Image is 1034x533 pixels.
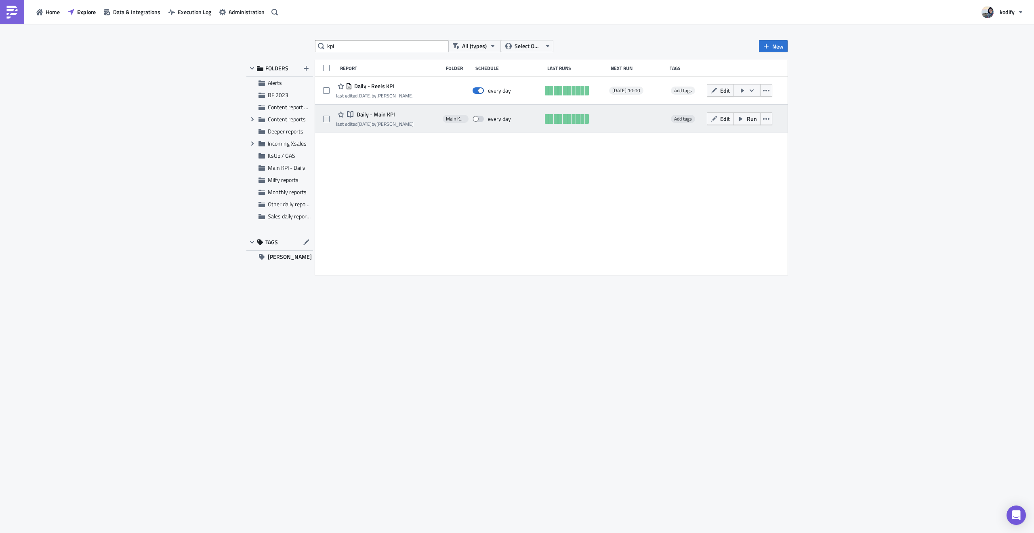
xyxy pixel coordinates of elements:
[1000,8,1015,16] span: kodify
[268,78,282,87] span: Alerts
[268,200,312,208] span: Other daily reports
[357,120,372,128] time: 2025-08-05T10:10:25Z
[488,115,511,123] div: every day
[547,65,607,71] div: Last Runs
[611,65,666,71] div: Next Run
[77,8,96,16] span: Explore
[501,40,553,52] button: Select Owner
[671,115,695,123] span: Add tags
[488,87,511,94] div: every day
[46,8,60,16] span: Home
[265,65,288,72] span: FOLDERS
[515,42,542,51] span: Select Owner
[6,6,19,19] img: PushMetrics
[355,111,395,118] span: Daily - Main KPI
[357,92,372,99] time: 2025-07-30T08:09:35Z
[707,84,734,97] button: Edit
[733,112,761,125] button: Run
[268,115,306,123] span: Content reports
[268,103,340,111] span: Content report without scores
[475,65,543,71] div: Schedule
[246,251,313,263] button: [PERSON_NAME]
[336,121,414,127] div: last edited by [PERSON_NAME]
[671,87,695,95] span: Add tags
[674,115,692,123] span: Add tags
[612,87,640,94] span: [DATE] 10:00
[977,3,1028,21] button: kodify
[674,87,692,94] span: Add tags
[315,40,448,52] input: Search Reports
[178,8,211,16] span: Execution Log
[64,6,100,18] button: Explore
[720,86,730,95] span: Edit
[448,40,501,52] button: All (types)
[268,212,311,220] span: Sales daily reports
[981,5,994,19] img: Avatar
[268,176,298,184] span: Milfy reports
[268,151,295,160] span: ItsUp / GAS
[32,6,64,18] button: Home
[772,42,784,51] span: New
[113,8,160,16] span: Data & Integrations
[268,188,307,196] span: Monthly reports
[340,65,442,71] div: Report
[1007,506,1026,525] div: Open Intercom Messenger
[707,112,734,125] button: Edit
[759,40,788,52] button: New
[268,139,307,148] span: Incoming Xsales
[747,114,757,123] span: Run
[446,65,471,71] div: Folder
[336,93,414,99] div: last edited by [PERSON_NAME]
[268,127,303,135] span: Deeper reports
[215,6,269,18] button: Administration
[164,6,215,18] button: Execution Log
[462,42,487,51] span: All (types)
[265,239,278,246] span: TAGS
[670,65,704,71] div: Tags
[352,82,394,90] span: Daily - Reels KPI
[268,251,312,263] span: [PERSON_NAME]
[229,8,265,16] span: Administration
[268,91,288,99] span: BF 2023
[268,163,305,172] span: Main KPI - Daily
[100,6,164,18] button: Data & Integrations
[446,116,465,122] span: Main KPI - Daily
[720,114,730,123] span: Edit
